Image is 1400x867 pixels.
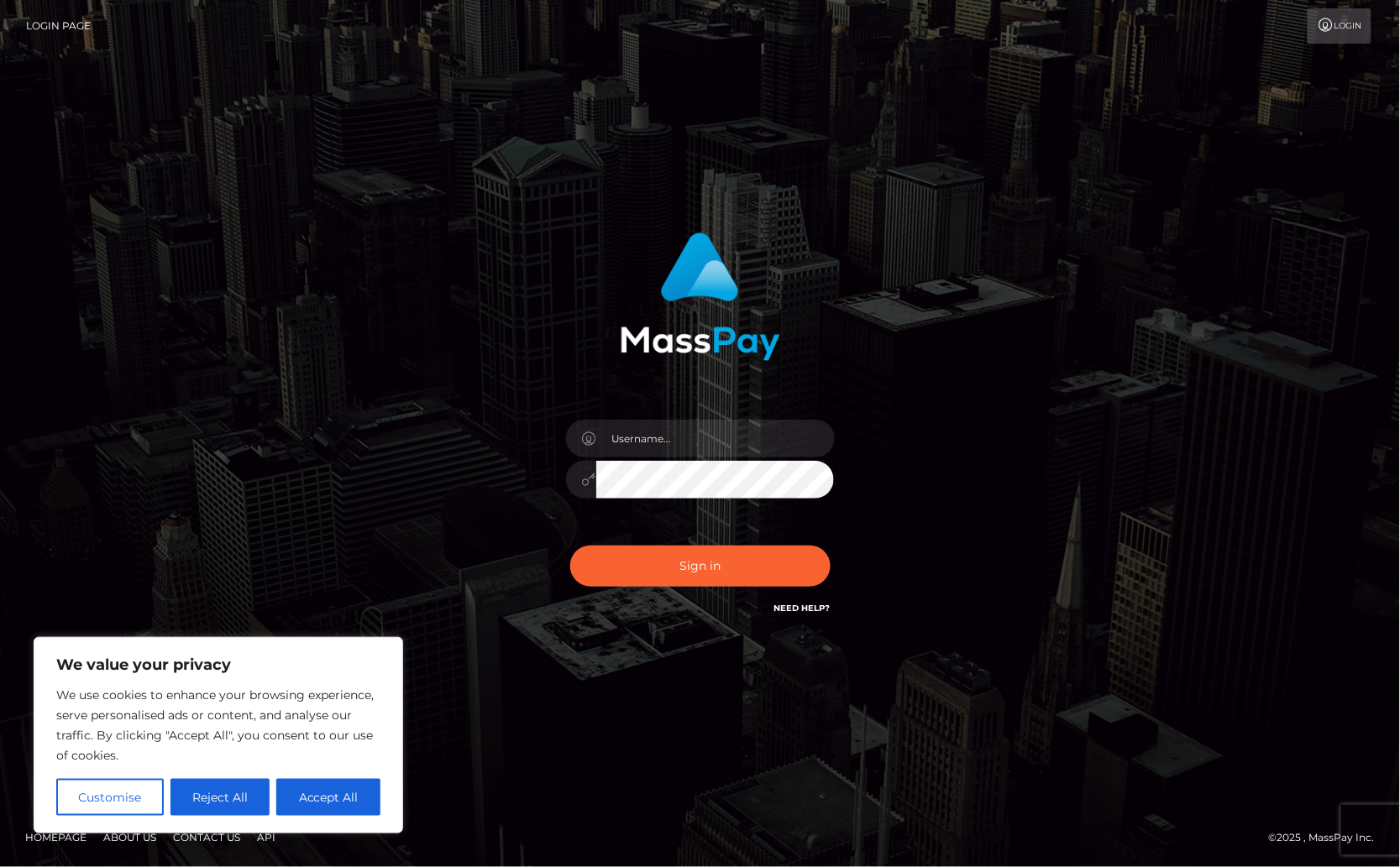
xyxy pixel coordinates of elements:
[56,685,380,765] p: We use cookies to enhance your browsing experience, serve personalised ads or content, and analys...
[596,420,835,457] input: Username...
[97,824,163,850] a: About Us
[1308,8,1371,44] a: Login
[26,8,91,44] a: Login Page
[18,824,93,850] a: Homepage
[621,232,780,361] img: MassPay Login
[56,655,380,675] p: We value your privacy
[1269,828,1387,847] div: © 2025 , MassPay Inc.
[250,824,282,850] a: API
[56,779,164,816] button: Customise
[170,779,270,816] button: Reject All
[774,603,831,614] a: Need Help?
[34,637,403,833] div: We value your privacy
[166,824,247,850] a: Contact Us
[570,546,831,587] button: Sign in
[276,779,380,816] button: Accept All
